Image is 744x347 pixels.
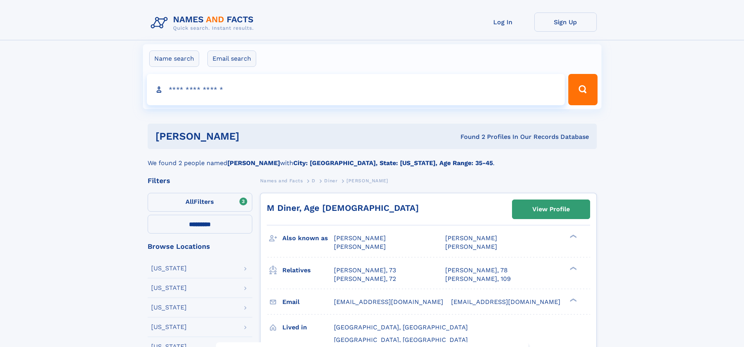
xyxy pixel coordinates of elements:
span: [PERSON_NAME] [346,178,388,183]
div: [US_STATE] [151,285,187,291]
div: Found 2 Profiles In Our Records Database [350,133,589,141]
span: [PERSON_NAME] [334,243,386,250]
h3: Email [282,295,334,309]
b: City: [GEOGRAPHIC_DATA], State: [US_STATE], Age Range: 35-45 [293,159,493,167]
div: ❯ [568,266,577,271]
a: Log In [472,13,534,32]
div: ❯ [568,234,577,239]
a: [PERSON_NAME], 109 [445,275,511,283]
h3: Relatives [282,264,334,277]
a: Sign Up [534,13,597,32]
a: [PERSON_NAME], 78 [445,266,508,275]
h1: [PERSON_NAME] [155,131,350,141]
div: Browse Locations [148,243,252,250]
div: ❯ [568,297,577,302]
label: Filters [148,193,252,212]
b: [PERSON_NAME] [227,159,280,167]
a: View Profile [512,200,590,219]
span: [EMAIL_ADDRESS][DOMAIN_NAME] [451,298,560,306]
div: [US_STATE] [151,304,187,311]
span: [PERSON_NAME] [334,234,386,242]
span: [GEOGRAPHIC_DATA], [GEOGRAPHIC_DATA] [334,336,468,343]
a: [PERSON_NAME], 73 [334,266,396,275]
label: Email search [207,50,256,67]
div: [US_STATE] [151,265,187,271]
span: [PERSON_NAME] [445,243,497,250]
span: [PERSON_NAME] [445,234,497,242]
label: Name search [149,50,199,67]
span: D [312,178,316,183]
button: Search Button [568,74,597,105]
div: [US_STATE] [151,324,187,330]
a: [PERSON_NAME], 72 [334,275,396,283]
img: Logo Names and Facts [148,13,260,34]
a: M Diner, Age [DEMOGRAPHIC_DATA] [267,203,419,213]
span: All [186,198,194,205]
div: View Profile [532,200,570,218]
h3: Also known as [282,232,334,245]
a: D [312,176,316,185]
span: [EMAIL_ADDRESS][DOMAIN_NAME] [334,298,443,306]
input: search input [147,74,565,105]
a: Names and Facts [260,176,303,185]
span: Diner [324,178,337,183]
div: We found 2 people named with . [148,149,597,168]
a: Diner [324,176,337,185]
h3: Lived in [282,321,334,334]
span: [GEOGRAPHIC_DATA], [GEOGRAPHIC_DATA] [334,324,468,331]
div: Filters [148,177,252,184]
